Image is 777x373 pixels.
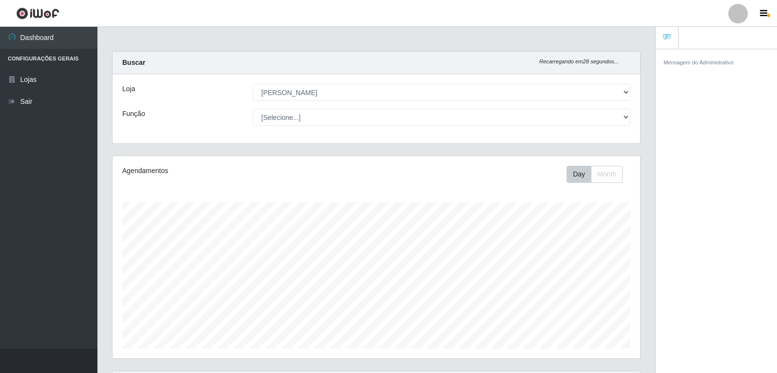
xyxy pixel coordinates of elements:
[591,166,623,183] button: Month
[122,109,145,119] label: Função
[567,166,623,183] div: First group
[567,166,630,183] div: Toolbar with button groups
[16,7,59,20] img: CoreUI Logo
[122,84,135,94] label: Loja
[663,59,734,65] small: Mensagem do Administrativo
[567,166,591,183] button: Day
[122,166,325,176] div: Agendamentos
[539,59,619,64] i: Recarregando em 28 segundos...
[122,59,145,66] strong: Buscar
